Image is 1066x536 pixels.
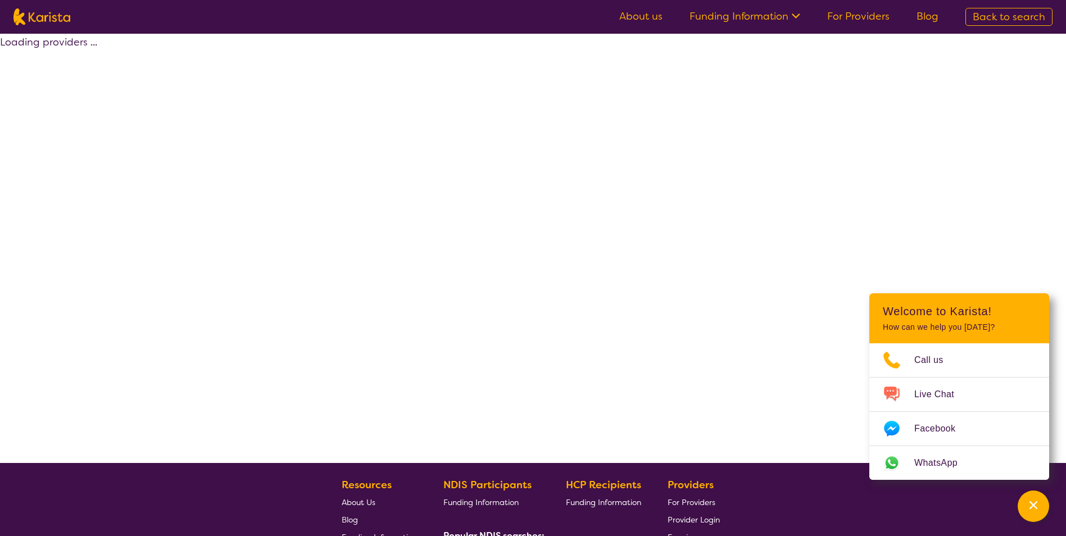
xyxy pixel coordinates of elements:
[566,493,641,511] a: Funding Information
[883,322,1036,332] p: How can we help you [DATE]?
[342,497,375,507] span: About Us
[869,343,1049,480] ul: Choose channel
[914,455,971,471] span: WhatsApp
[914,352,957,369] span: Call us
[973,10,1045,24] span: Back to search
[619,10,663,23] a: About us
[566,497,641,507] span: Funding Information
[869,446,1049,480] a: Web link opens in a new tab.
[443,493,540,511] a: Funding Information
[566,478,641,492] b: HCP Recipients
[342,511,417,528] a: Blog
[827,10,890,23] a: For Providers
[869,293,1049,480] div: Channel Menu
[668,515,720,525] span: Provider Login
[965,8,1053,26] a: Back to search
[1018,490,1049,522] button: Channel Menu
[668,497,715,507] span: For Providers
[443,478,532,492] b: NDIS Participants
[13,8,70,25] img: Karista logo
[914,386,968,403] span: Live Chat
[668,478,714,492] b: Providers
[342,478,392,492] b: Resources
[668,511,720,528] a: Provider Login
[690,10,800,23] a: Funding Information
[914,420,969,437] span: Facebook
[443,497,519,507] span: Funding Information
[917,10,938,23] a: Blog
[342,515,358,525] span: Blog
[342,493,417,511] a: About Us
[668,493,720,511] a: For Providers
[883,305,1036,318] h2: Welcome to Karista!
